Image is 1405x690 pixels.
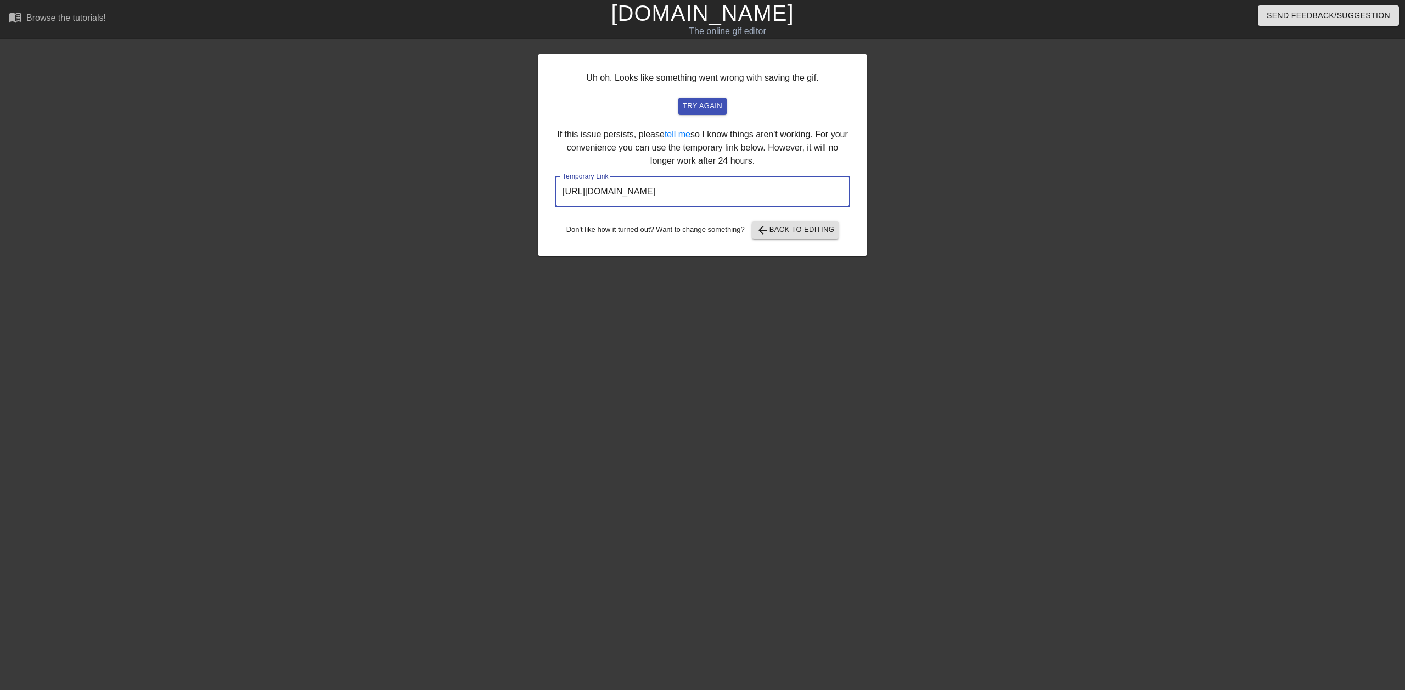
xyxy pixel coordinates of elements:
span: Send Feedback/Suggestion [1267,9,1390,23]
span: Back to Editing [756,224,835,237]
input: bare [555,176,850,207]
div: Don't like how it turned out? Want to change something? [555,221,850,239]
a: [DOMAIN_NAME] [611,1,794,25]
div: Browse the tutorials! [26,13,106,23]
span: menu_book [9,10,22,24]
div: Uh oh. Looks like something went wrong with saving the gif. If this issue persists, please so I k... [538,54,867,256]
span: arrow_back [756,224,769,237]
a: Browse the tutorials! [9,10,106,27]
span: try again [683,100,722,113]
a: tell me [665,130,690,139]
button: try again [678,98,727,115]
button: Send Feedback/Suggestion [1258,5,1399,26]
div: The online gif editor [474,25,981,38]
button: Back to Editing [752,221,839,239]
